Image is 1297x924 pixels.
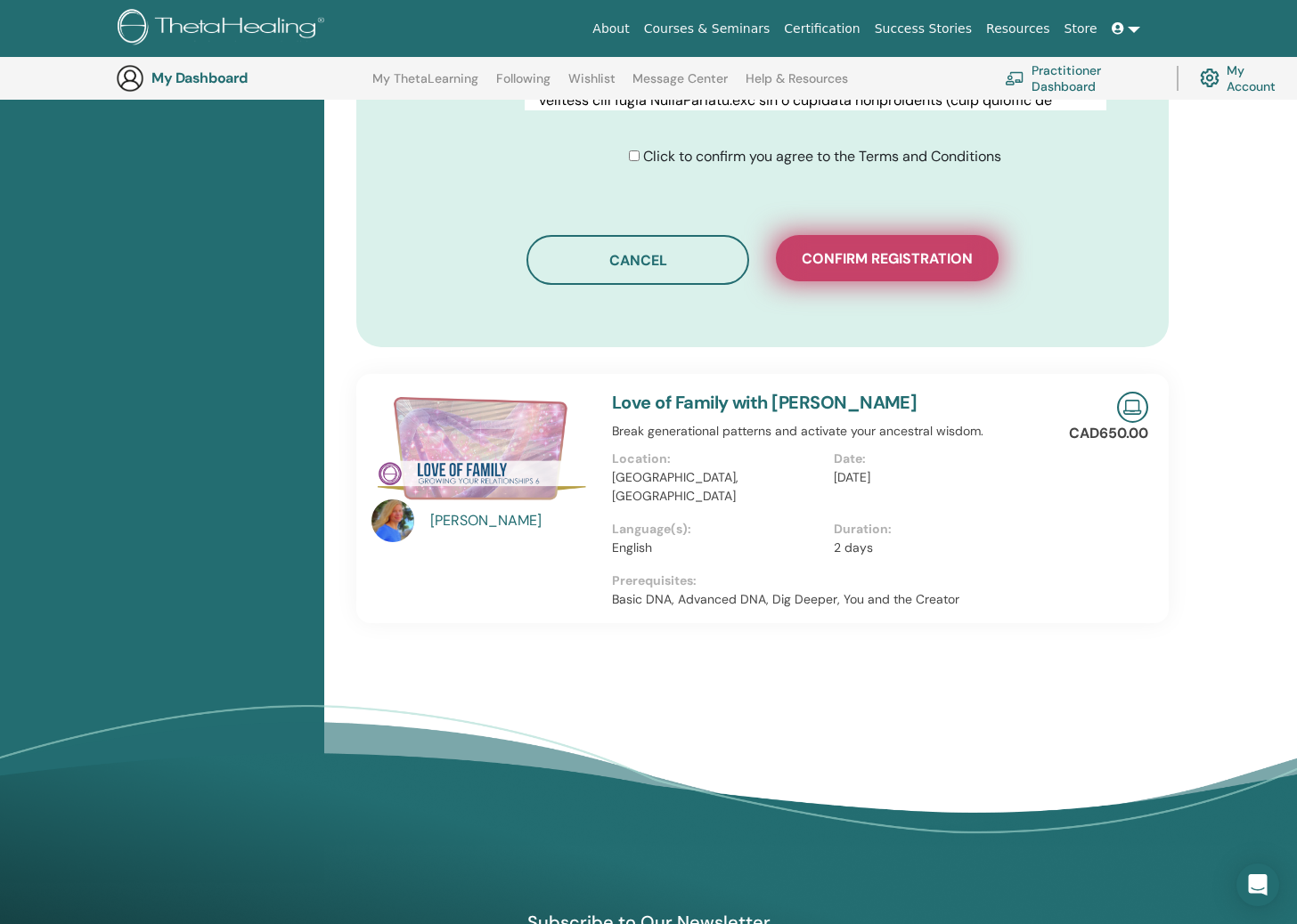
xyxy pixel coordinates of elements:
[746,71,848,100] a: Help & Resources
[568,71,616,100] a: Wishlist
[116,64,144,93] img: generic-user-icon.jpg
[777,12,867,45] a: Certification
[612,539,823,557] p: English
[1005,71,1024,85] img: chalkboard-teacher.svg
[643,147,1001,166] span: Click to confirm you agree to the Terms and Conditions
[371,499,414,542] img: default.jpg
[632,71,728,100] a: Message Center
[430,510,595,531] a: [PERSON_NAME]
[612,590,1056,609] p: Basic DNA, Advanced DNA, Dig Deeper, You and the Creator
[1057,12,1105,45] a: Store
[834,520,1045,539] p: Duration:
[979,12,1057,45] a: Resources
[526,235,749,285] button: Cancel
[1236,863,1279,906] div: Open Intercom Messenger
[612,468,823,506] p: [GEOGRAPHIC_DATA], [GEOGRAPHIC_DATA]
[585,12,636,45] a: About
[371,392,591,506] img: Love of Family
[1005,59,1155,98] a: Practitioner Dashboard
[1117,392,1148,423] img: Live Online Seminar
[612,391,917,414] a: Love of Family with [PERSON_NAME]
[834,468,1045,487] p: [DATE]
[1200,64,1220,92] img: cog.svg
[151,69,330,86] h3: My Dashboard
[118,9,330,49] img: logo.png
[612,422,1056,441] p: Break generational patterns and activate your ancestral wisdom.
[637,12,778,45] a: Courses & Seminars
[1069,423,1148,444] p: CAD650.00
[612,520,823,539] p: Language(s):
[372,71,478,100] a: My ThetaLearning
[612,571,1056,590] p: Prerequisites:
[496,71,551,100] a: Following
[802,249,973,268] span: Confirm registration
[612,450,823,468] p: Location:
[868,12,979,45] a: Success Stories
[776,235,999,281] button: Confirm registration
[834,539,1045,557] p: 2 days
[609,251,667,270] span: Cancel
[834,450,1045,468] p: Date:
[1200,59,1290,98] a: My Account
